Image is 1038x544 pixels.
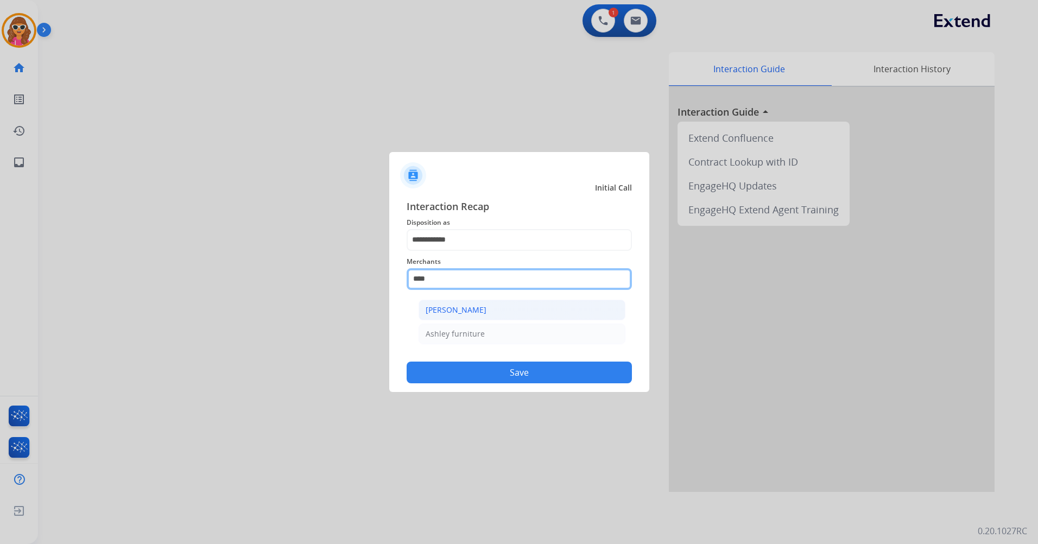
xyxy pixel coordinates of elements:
span: Merchants [407,255,632,268]
button: Save [407,362,632,383]
img: contactIcon [400,162,426,188]
div: Ashley furniture [426,328,485,339]
span: Interaction Recap [407,199,632,216]
p: 0.20.1027RC [978,524,1027,537]
div: [PERSON_NAME] [426,305,486,315]
span: Disposition as [407,216,632,229]
span: Initial Call [595,182,632,193]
